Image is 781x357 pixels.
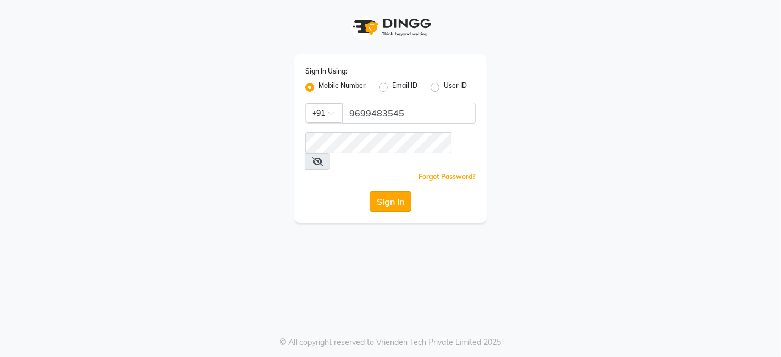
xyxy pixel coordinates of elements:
[419,172,476,181] a: Forgot Password?
[370,191,411,212] button: Sign In
[305,66,347,76] label: Sign In Using:
[319,81,366,94] label: Mobile Number
[392,81,417,94] label: Email ID
[305,132,451,153] input: Username
[342,103,476,124] input: Username
[347,11,434,43] img: logo1.svg
[444,81,467,94] label: User ID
